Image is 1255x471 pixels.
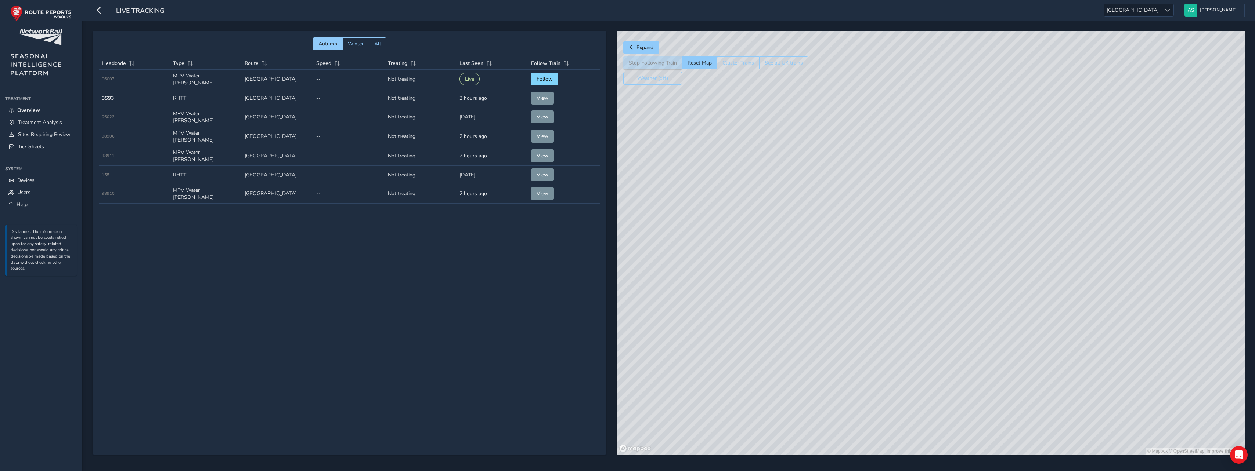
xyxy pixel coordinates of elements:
[1230,446,1248,464] div: Open Intercom Messenger
[102,134,115,139] span: 98906
[5,128,77,140] a: Sites Requiring Review
[5,93,77,104] div: Treatment
[314,127,385,146] td: --
[314,89,385,107] td: --
[1200,4,1237,17] span: [PERSON_NAME]
[531,60,560,67] span: Follow Train
[459,60,483,67] span: Last Seen
[537,171,548,178] span: View
[537,113,548,120] span: View
[318,40,337,47] span: Autumn
[388,60,407,67] span: Treating
[170,184,242,204] td: MPV Water [PERSON_NAME]
[636,44,653,51] span: Expand
[5,174,77,186] a: Devices
[5,198,77,211] a: Help
[313,37,342,50] button: Autumn
[457,127,529,146] td: 2 hours ago
[385,127,457,146] td: Not treating
[5,140,77,153] a: Tick Sheets
[102,60,126,67] span: Headcode
[102,191,115,196] span: 98910
[759,56,808,69] button: See all UK trains
[457,146,529,166] td: 2 hours ago
[531,187,554,200] button: View
[531,92,554,105] button: View
[19,29,62,45] img: customer logo
[314,107,385,127] td: --
[1184,4,1197,17] img: diamond-layout
[5,163,77,174] div: System
[245,60,259,67] span: Route
[457,89,529,107] td: 3 hours ago
[242,166,314,184] td: [GEOGRAPHIC_DATA]
[369,37,386,50] button: All
[18,119,62,126] span: Treatment Analysis
[17,189,30,196] span: Users
[348,40,364,47] span: Winter
[10,5,72,22] img: rr logo
[5,116,77,128] a: Treatment Analysis
[385,166,457,184] td: Not treating
[116,6,165,17] span: Live Tracking
[537,76,553,83] span: Follow
[242,146,314,166] td: [GEOGRAPHIC_DATA]
[342,37,369,50] button: Winter
[173,60,184,67] span: Type
[242,89,314,107] td: [GEOGRAPHIC_DATA]
[17,177,35,184] span: Devices
[531,130,554,143] button: View
[242,127,314,146] td: [GEOGRAPHIC_DATA]
[102,153,115,158] span: 98911
[314,146,385,166] td: --
[18,143,44,150] span: Tick Sheets
[531,110,554,123] button: View
[531,149,554,162] button: View
[102,172,109,178] span: 155
[537,152,548,159] span: View
[242,107,314,127] td: [GEOGRAPHIC_DATA]
[459,73,480,85] button: Live
[170,107,242,127] td: MPV Water [PERSON_NAME]
[170,89,242,107] td: RHTT
[5,186,77,198] a: Users
[17,201,28,208] span: Help
[102,114,115,120] span: 06022
[717,56,759,69] button: Cluster Trains
[531,73,558,85] button: Follow
[17,107,40,114] span: Overview
[102,95,114,102] strong: 3S93
[314,166,385,184] td: --
[623,41,659,54] button: Expand
[374,40,381,47] span: All
[18,131,71,138] span: Sites Requiring Review
[385,146,457,166] td: Not treating
[457,107,529,127] td: [DATE]
[623,72,682,85] button: Weather (off)
[314,184,385,204] td: --
[10,52,62,77] span: SEASONAL INTELLIGENCE PLATFORM
[314,70,385,89] td: --
[1184,4,1239,17] button: [PERSON_NAME]
[537,190,548,197] span: View
[531,168,554,181] button: View
[537,95,548,102] span: View
[537,133,548,140] span: View
[5,104,77,116] a: Overview
[170,166,242,184] td: RHTT
[385,184,457,204] td: Not treating
[242,70,314,89] td: [GEOGRAPHIC_DATA]
[457,184,529,204] td: 2 hours ago
[170,146,242,166] td: MPV Water [PERSON_NAME]
[102,76,115,82] span: 06007
[11,229,73,272] p: Disclaimer: The information shown can not be solely relied upon for any safety-related decisions,...
[385,70,457,89] td: Not treating
[385,89,457,107] td: Not treating
[682,56,717,69] button: Reset Map
[170,70,242,89] td: MPV Water [PERSON_NAME]
[457,166,529,184] td: [DATE]
[385,107,457,127] td: Not treating
[170,127,242,146] td: MPV Water [PERSON_NAME]
[1104,4,1161,16] span: [GEOGRAPHIC_DATA]
[242,184,314,204] td: [GEOGRAPHIC_DATA]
